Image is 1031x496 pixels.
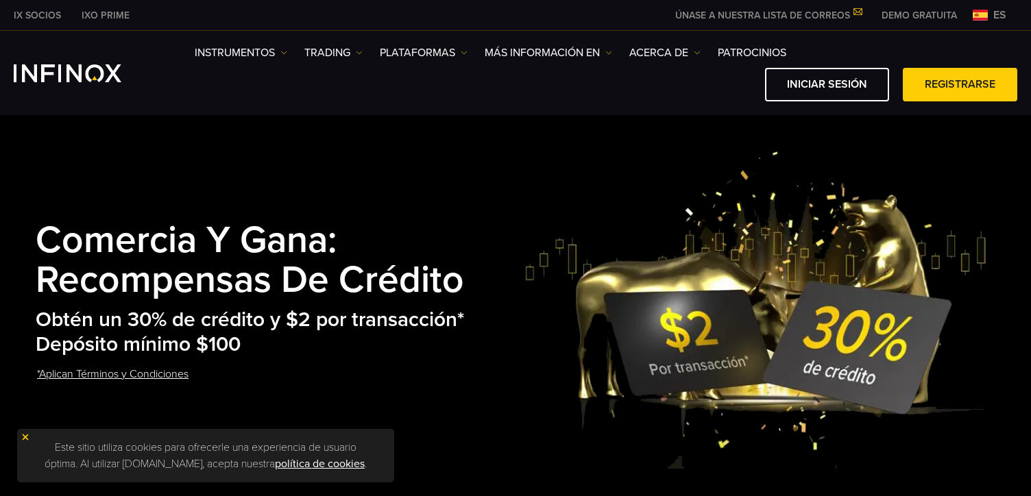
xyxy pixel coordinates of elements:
a: INFINOX Logo [14,64,154,82]
a: INFINOX MENU [871,8,967,23]
span: es [988,7,1012,23]
a: Patrocinios [718,45,786,61]
a: Más información en [485,45,612,61]
a: *Aplican Términos y Condiciones [36,358,190,391]
a: ÚNASE A NUESTRA LISTA DE CORREOS [665,10,871,21]
a: INFINOX [71,8,140,23]
a: PLATAFORMAS [380,45,468,61]
img: yellow close icon [21,432,30,442]
a: TRADING [304,45,363,61]
a: Instrumentos [195,45,287,61]
p: Este sitio utiliza cookies para ofrecerle una experiencia de usuario óptima. Al utilizar [DOMAIN_... [24,436,387,475]
a: ACERCA DE [629,45,701,61]
a: política de cookies [275,457,365,471]
a: INFINOX [3,8,71,23]
h2: Obtén un 30% de crédito y $2 por transacción* Depósito mínimo $100 [36,308,524,358]
a: Registrarse [903,68,1017,101]
strong: Comercia y Gana: Recompensas de Crédito [36,218,464,303]
a: Iniciar sesión [765,68,889,101]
